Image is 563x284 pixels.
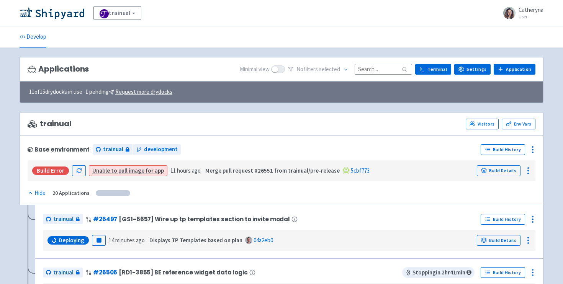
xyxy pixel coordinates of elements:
strong: Displays TP Templates based on plan [149,237,242,244]
span: [RD1-3855] BE reference widget data logic [119,269,247,276]
span: trainual [53,215,74,224]
span: trainual [53,268,74,277]
a: Env Vars [502,119,535,129]
a: Build Details [477,235,520,246]
a: Build History [481,214,525,225]
a: Unable to pull image for app [92,167,164,174]
time: 11 hours ago [170,167,201,174]
span: Stopping in 2 hr 41 min [402,267,475,278]
small: User [519,14,543,19]
span: selected [319,65,340,73]
button: Pause [92,235,106,246]
h3: Applications [28,65,89,73]
input: Search... [355,64,412,74]
span: [GS1-6657] Wire up tp templates section to invite modal [119,216,290,222]
a: Build Details [477,165,520,176]
div: 20 Applications [52,189,90,197]
span: No filter s [296,65,340,74]
strong: Merge pull request #26551 from trainual/pre-release [205,167,340,174]
span: trainual [28,119,72,128]
a: Build History [481,144,525,155]
a: trainual [93,144,133,155]
a: Settings [454,64,491,75]
span: 11 of 15 drydocks in use - 1 pending [29,88,172,96]
a: 04a2eb0 [254,237,273,244]
a: Terminal [415,64,451,75]
span: Minimal view [240,65,270,74]
img: Shipyard logo [20,7,84,19]
a: development [133,144,181,155]
a: Visitors [466,119,499,129]
a: 5cbf773 [351,167,370,174]
a: trainual [93,6,141,20]
a: Build History [481,267,525,278]
a: Catheryna User [499,7,543,19]
a: trainual [43,268,83,278]
time: 14 minutes ago [109,237,145,244]
span: Deploying [59,237,84,244]
a: trainual [43,214,83,224]
span: Catheryna [519,6,543,13]
u: Request more drydocks [115,88,172,95]
button: Hide [28,189,46,197]
a: Develop [20,26,46,48]
a: #26506 [93,268,117,276]
span: development [144,145,178,154]
div: Base environment [28,146,90,153]
div: Build Error [32,166,69,175]
span: trainual [103,145,123,154]
a: Application [494,64,535,75]
a: #26497 [93,215,117,223]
